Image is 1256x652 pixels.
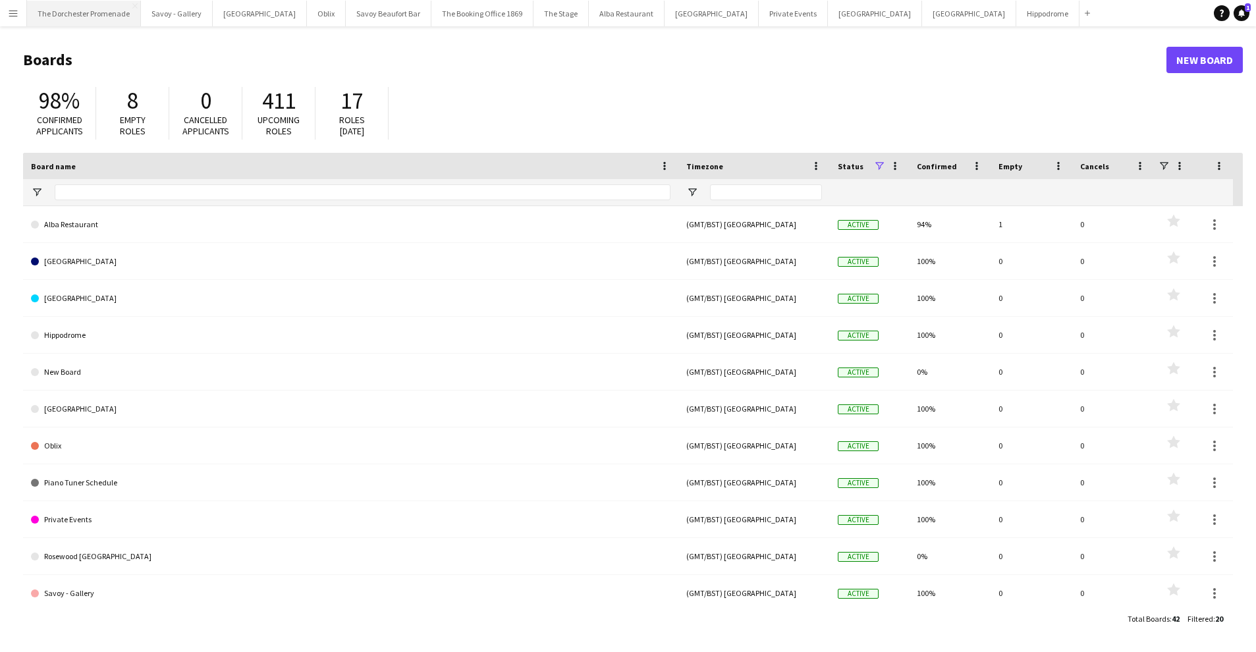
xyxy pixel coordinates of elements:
div: 0 [991,575,1072,611]
div: 100% [909,575,991,611]
div: 1 [991,206,1072,242]
div: 0% [909,538,991,574]
span: 1 [1245,3,1251,12]
button: The Dorchester Promenade [27,1,141,26]
button: [GEOGRAPHIC_DATA] [665,1,759,26]
div: 0 [991,243,1072,279]
button: The Booking Office 1869 [431,1,533,26]
div: 0 [1072,391,1154,427]
div: 0 [991,391,1072,427]
span: Active [838,404,879,414]
div: (GMT/BST) [GEOGRAPHIC_DATA] [678,206,830,242]
span: Status [838,161,863,171]
div: (GMT/BST) [GEOGRAPHIC_DATA] [678,464,830,501]
div: : [1128,606,1180,632]
button: [GEOGRAPHIC_DATA] [922,1,1016,26]
span: 0 [200,86,211,115]
span: 20 [1215,614,1223,624]
div: 0 [1072,575,1154,611]
span: Upcoming roles [258,114,300,137]
div: : [1188,606,1223,632]
span: 42 [1172,614,1180,624]
div: (GMT/BST) [GEOGRAPHIC_DATA] [678,575,830,611]
div: 0 [991,464,1072,501]
input: Board name Filter Input [55,184,670,200]
a: Alba Restaurant [31,206,670,243]
span: Cancels [1080,161,1109,171]
span: Active [838,441,879,451]
button: Open Filter Menu [31,186,43,198]
span: Active [838,294,879,304]
span: Cancelled applicants [182,114,229,137]
div: 0 [1072,538,1154,574]
a: Oblix [31,427,670,464]
div: 94% [909,206,991,242]
span: Active [838,515,879,525]
button: Savoy - Gallery [141,1,213,26]
div: 0 [1072,427,1154,464]
button: Open Filter Menu [686,186,698,198]
a: [GEOGRAPHIC_DATA] [31,391,670,427]
span: Timezone [686,161,723,171]
div: 0 [991,501,1072,537]
span: 8 [127,86,138,115]
div: (GMT/BST) [GEOGRAPHIC_DATA] [678,427,830,464]
div: 0 [991,427,1072,464]
div: 0% [909,354,991,390]
a: New Board [1166,47,1243,73]
div: 0 [1072,317,1154,353]
div: (GMT/BST) [GEOGRAPHIC_DATA] [678,280,830,316]
h1: Boards [23,50,1166,70]
span: 411 [262,86,296,115]
span: Total Boards [1128,614,1170,624]
button: Oblix [307,1,346,26]
span: Active [838,331,879,340]
div: 0 [1072,464,1154,501]
a: Piano Tuner Schedule [31,464,670,501]
span: Confirmed [917,161,957,171]
div: 100% [909,427,991,464]
span: Active [838,552,879,562]
button: [GEOGRAPHIC_DATA] [213,1,307,26]
button: Hippodrome [1016,1,1079,26]
div: 100% [909,501,991,537]
a: Rosewood [GEOGRAPHIC_DATA] [31,538,670,575]
span: Empty [998,161,1022,171]
a: [GEOGRAPHIC_DATA] [31,243,670,280]
span: Active [838,589,879,599]
span: Active [838,257,879,267]
div: 100% [909,464,991,501]
div: (GMT/BST) [GEOGRAPHIC_DATA] [678,538,830,574]
div: (GMT/BST) [GEOGRAPHIC_DATA] [678,501,830,537]
span: Empty roles [120,114,146,137]
button: The Stage [533,1,589,26]
a: Savoy - Gallery [31,575,670,612]
button: Alba Restaurant [589,1,665,26]
a: Hippodrome [31,317,670,354]
span: 98% [39,86,80,115]
div: 0 [991,317,1072,353]
div: (GMT/BST) [GEOGRAPHIC_DATA] [678,243,830,279]
span: Confirmed applicants [36,114,83,137]
span: Active [838,367,879,377]
div: 100% [909,243,991,279]
div: (GMT/BST) [GEOGRAPHIC_DATA] [678,354,830,390]
a: 1 [1234,5,1249,21]
span: Board name [31,161,76,171]
div: 100% [909,391,991,427]
button: Private Events [759,1,828,26]
div: (GMT/BST) [GEOGRAPHIC_DATA] [678,317,830,353]
div: 100% [909,317,991,353]
div: 0 [991,354,1072,390]
div: 100% [909,280,991,316]
span: Filtered [1188,614,1213,624]
a: [GEOGRAPHIC_DATA] [31,280,670,317]
a: Private Events [31,501,670,538]
div: 0 [1072,501,1154,537]
span: 17 [341,86,363,115]
div: 0 [991,538,1072,574]
div: 0 [1072,206,1154,242]
div: 0 [1072,243,1154,279]
span: Active [838,220,879,230]
button: [GEOGRAPHIC_DATA] [828,1,922,26]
